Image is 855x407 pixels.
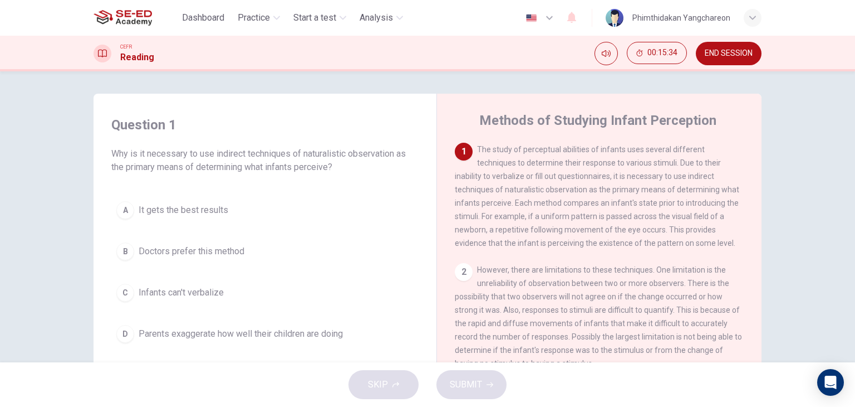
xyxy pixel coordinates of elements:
a: SE-ED Academy logo [94,7,178,29]
span: Start a test [293,11,336,25]
button: Practice [233,8,284,28]
button: AIt gets the best results [111,196,419,224]
button: Start a test [289,8,351,28]
button: Dashboard [178,8,229,28]
span: Doctors prefer this method [139,245,244,258]
div: A [116,201,134,219]
div: 1 [455,143,473,161]
button: Analysis [355,8,407,28]
span: 00:15:34 [647,49,677,57]
span: Practice [238,11,270,25]
div: Open Intercom Messenger [817,369,844,396]
img: SE-ED Academy logo [94,7,152,29]
div: Hide [627,42,687,65]
img: Profile picture [606,9,623,27]
button: 00:15:34 [627,42,687,64]
div: C [116,284,134,302]
span: It gets the best results [139,203,228,217]
div: Mute [594,42,618,65]
button: CInfants can't verbalize [111,279,419,307]
span: Why is it necessary to use indirect techniques of naturalistic observation as the primary means o... [111,147,419,174]
button: BDoctors prefer this method [111,238,419,265]
span: Infants can't verbalize [139,286,224,299]
h4: Methods of Studying Infant Perception [479,112,716,129]
span: However, there are limitations to these techniques. One limitation is the unreliability of observ... [455,265,742,368]
button: END SESSION [696,42,761,65]
span: END SESSION [705,49,753,58]
span: Dashboard [182,11,224,25]
button: DParents exaggerate how well their children are doing [111,320,419,348]
span: Parents exaggerate how well their children are doing [139,327,343,341]
div: B [116,243,134,260]
span: Analysis [360,11,393,25]
span: The study of perceptual abilities of infants uses several different techniques to determine their... [455,145,739,248]
span: CEFR [120,43,132,51]
h4: Question 1 [111,116,419,134]
img: en [524,14,538,22]
div: 2 [455,263,473,281]
div: D [116,325,134,343]
div: Phimthidakan Yangchareon [632,11,730,25]
h1: Reading [120,51,154,64]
